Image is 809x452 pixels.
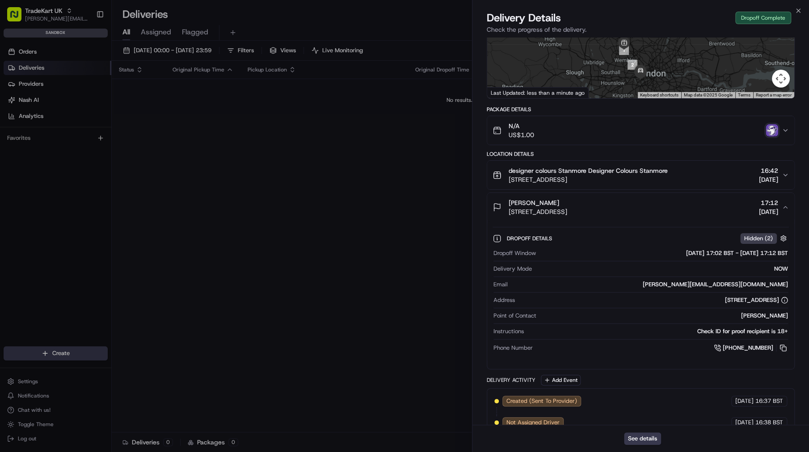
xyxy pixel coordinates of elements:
div: Check ID for proof recipient is 18+ [527,327,788,335]
p: Welcome 👋 [9,35,163,50]
span: API Documentation [84,199,143,208]
div: 1 [619,45,629,55]
span: Delivery Mode [493,265,532,273]
span: Delivery Details [487,11,561,25]
span: 17:12 [759,198,778,207]
img: 1736555255976-a54dd68f-1ca7-489b-9aae-adbdc363a1c4 [9,85,25,101]
a: 💻API Documentation [72,196,147,212]
span: [DATE] [735,397,754,405]
span: • [74,138,77,145]
span: Address [493,296,515,304]
img: 4281594248423_2fcf9dad9f2a874258b8_72.png [19,85,35,101]
a: [PHONE_NUMBER] [714,343,788,353]
a: Report a map error [756,92,792,97]
button: N/AUS$1.00photo_proof_of_delivery image [487,116,794,145]
div: Past conversations [9,116,57,123]
span: [STREET_ADDRESS] [509,207,567,216]
span: [PERSON_NAME] [28,162,72,169]
span: 16:37 BST [755,397,783,405]
button: Hidden (2) [740,233,789,244]
div: Package Details [487,106,795,113]
img: Masood Aslam [9,130,23,144]
span: [PERSON_NAME] [509,198,559,207]
div: We're available if you need us! [40,94,123,101]
span: Knowledge Base [18,199,68,208]
img: photo_proof_of_delivery image [766,124,778,137]
img: Google [489,87,519,98]
div: NOW [535,265,788,273]
span: [PERSON_NAME] [28,138,72,145]
span: Not Assigned Driver [506,419,560,427]
div: Last Updated: less than a minute ago [487,87,589,98]
div: 💻 [76,200,83,207]
span: [PHONE_NUMBER] [723,344,773,352]
div: Delivery Activity [487,377,535,384]
div: 📗 [9,200,16,207]
div: Location Details [487,151,795,158]
div: 2 [628,60,637,70]
img: Nash [9,8,27,26]
span: Map data ©2025 Google [684,92,733,97]
img: 1736555255976-a54dd68f-1ca7-489b-9aae-adbdc363a1c4 [18,138,25,146]
button: [PERSON_NAME][STREET_ADDRESS]17:12[DATE] [487,193,794,222]
a: Open this area in Google Maps (opens a new window) [489,87,519,98]
div: [PERSON_NAME][EMAIL_ADDRESS][DOMAIN_NAME] [511,280,788,289]
span: 16:42 [759,166,778,175]
span: designer colours Stanmore Designer Colours Stanmore [509,166,668,175]
span: [DATE] [759,207,778,216]
span: Pylon [89,221,108,228]
span: [DATE] [79,138,97,145]
span: 16:38 BST [755,419,783,427]
button: See details [624,432,661,445]
div: Start new chat [40,85,147,94]
div: [PERSON_NAME] [540,312,788,320]
button: Add Event [541,375,581,385]
div: [PERSON_NAME][STREET_ADDRESS]17:12[DATE] [487,222,794,369]
span: US$1.00 [509,130,534,139]
img: Grace Nketiah [9,154,23,168]
span: Instructions [493,327,524,335]
button: designer colours Stanmore Designer Colours Stanmore[STREET_ADDRESS]16:42[DATE] [487,161,794,189]
span: Dropoff Details [507,235,554,242]
span: Point of Contact [493,312,536,320]
p: Check the progress of the delivery. [487,25,795,34]
span: [DATE] [735,419,754,427]
a: Powered byPylon [63,221,108,228]
button: See all [139,114,163,125]
input: Clear [23,57,147,67]
div: [DATE] 17:02 BST - [DATE] 17:12 BST [539,249,788,257]
a: 📗Knowledge Base [5,196,72,212]
span: N/A [509,121,534,130]
span: Dropoff Window [493,249,536,257]
span: [DATE] [759,175,778,184]
a: Terms [738,92,750,97]
span: [STREET_ADDRESS] [509,175,668,184]
span: Created (Sent To Provider) [506,397,577,405]
img: 1736555255976-a54dd68f-1ca7-489b-9aae-adbdc363a1c4 [18,163,25,170]
span: Phone Number [493,344,533,352]
button: Start new chat [152,88,163,98]
span: Hidden ( 2 ) [744,234,773,243]
span: • [74,162,77,169]
button: Keyboard shortcuts [640,92,678,98]
div: [STREET_ADDRESS] [725,296,788,304]
button: Map camera controls [772,70,790,88]
span: [DATE] [79,162,97,169]
span: Email [493,280,508,289]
